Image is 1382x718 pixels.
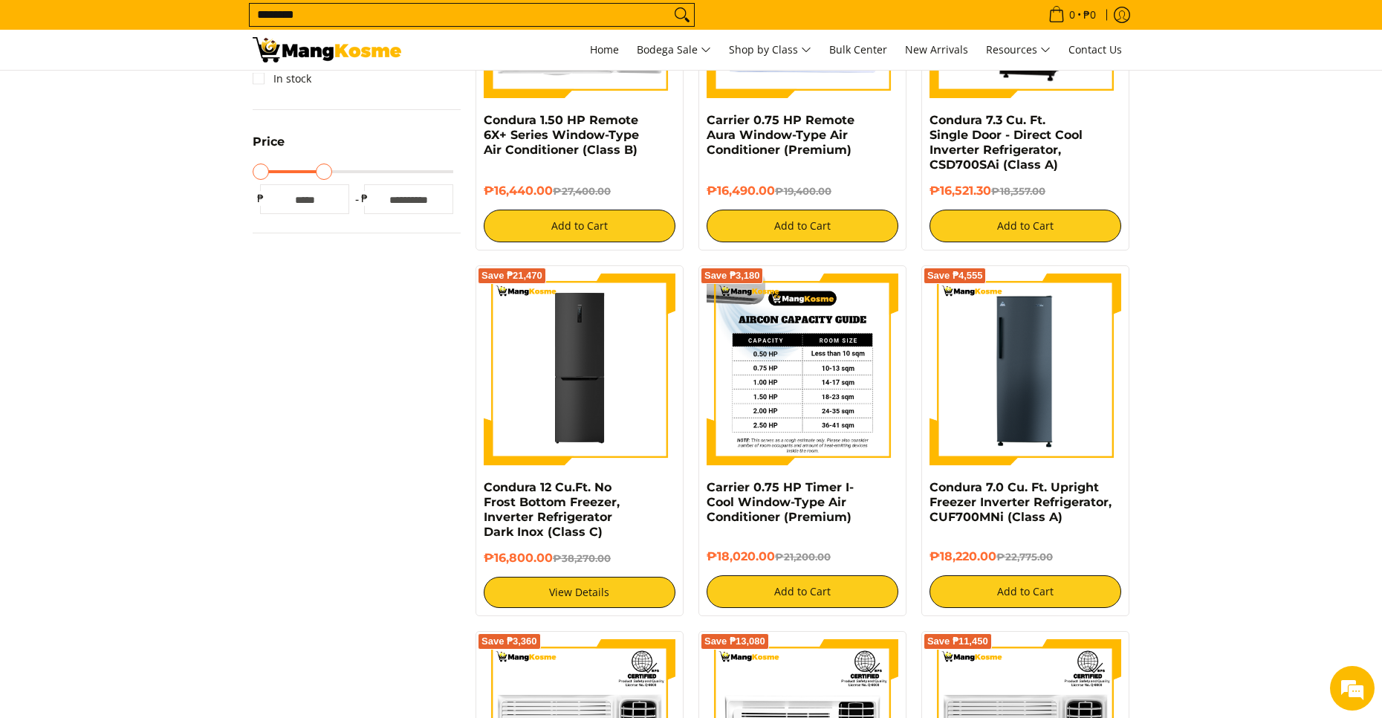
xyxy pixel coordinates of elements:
[484,577,675,608] a: View Details
[707,184,898,198] h6: ₱16,490.00
[721,30,819,70] a: Shop by Class
[253,37,401,62] img: Search: 34 results found for &quot;inverter&quot; | Page 2 | Mang Kosme
[986,41,1051,59] span: Resources
[930,480,1112,524] a: Condura 7.0 Cu. Ft. Upright Freezer Inverter Refrigerator, CUF700MNi (Class A)
[484,210,675,242] button: Add to Cart
[484,274,675,465] img: condura-no-frost-inverter-bottom-freezer-refrigerator-9-cubic-feet-class-c-mang-kosme
[484,480,620,539] a: Condura 12 Cu.Ft. No Frost Bottom Freezer, Inverter Refrigerator Dark Inox (Class C)
[357,191,372,206] span: ₱
[253,67,311,91] a: In stock
[1061,30,1129,70] a: Contact Us
[927,271,983,280] span: Save ₱4,555
[930,549,1121,564] h6: ₱18,220.00
[930,210,1121,242] button: Add to Cart
[484,113,639,157] a: Condura 1.50 HP Remote 6X+ Series Window-Type Air Conditioner (Class B)
[930,113,1083,172] a: Condura 7.3 Cu. Ft. Single Door - Direct Cool Inverter Refrigerator, CSD700SAi (Class A)
[979,30,1058,70] a: Resources
[629,30,718,70] a: Bodega Sale
[927,637,988,646] span: Save ₱11,450
[707,210,898,242] button: Add to Cart
[707,480,854,524] a: Carrier 0.75 HP Timer I-Cool Window-Type Air Conditioner (Premium)
[86,187,205,337] span: We're online!
[707,274,898,465] img: Carrier 0.75 HP Timer I-Cool Window-Type Air Conditioner (Premium) - 0
[553,552,611,564] del: ₱38,270.00
[707,575,898,608] button: Add to Cart
[775,185,831,197] del: ₱19,400.00
[996,551,1053,563] del: ₱22,775.00
[1081,10,1098,20] span: ₱0
[481,271,542,280] span: Save ₱21,470
[991,185,1045,197] del: ₱18,357.00
[930,274,1121,465] img: Condura 7.0 Cu. Ft. Upright Freezer Inverter Refrigerator, CUF700MNi (Class A)
[930,184,1121,198] h6: ₱16,521.30
[707,113,854,157] a: Carrier 0.75 HP Remote Aura Window-Type Air Conditioner (Premium)
[1044,7,1100,23] span: •
[590,42,619,56] span: Home
[244,7,279,43] div: Minimize live chat window
[1068,42,1122,56] span: Contact Us
[553,185,611,197] del: ₱27,400.00
[707,549,898,564] h6: ₱18,020.00
[77,83,250,103] div: Chat with us now
[930,575,1121,608] button: Add to Cart
[1067,10,1077,20] span: 0
[484,184,675,198] h6: ₱16,440.00
[416,30,1129,70] nav: Main Menu
[7,406,283,458] textarea: Type your message and hit 'Enter'
[253,136,285,148] span: Price
[822,30,895,70] a: Bulk Center
[704,637,765,646] span: Save ₱13,080
[905,42,968,56] span: New Arrivals
[704,271,760,280] span: Save ₱3,180
[253,136,285,159] summary: Open
[484,551,675,566] h6: ₱16,800.00
[583,30,626,70] a: Home
[637,41,711,59] span: Bodega Sale
[670,4,694,26] button: Search
[898,30,976,70] a: New Arrivals
[253,191,267,206] span: ₱
[775,551,831,563] del: ₱21,200.00
[481,637,537,646] span: Save ₱3,360
[729,41,811,59] span: Shop by Class
[829,42,887,56] span: Bulk Center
